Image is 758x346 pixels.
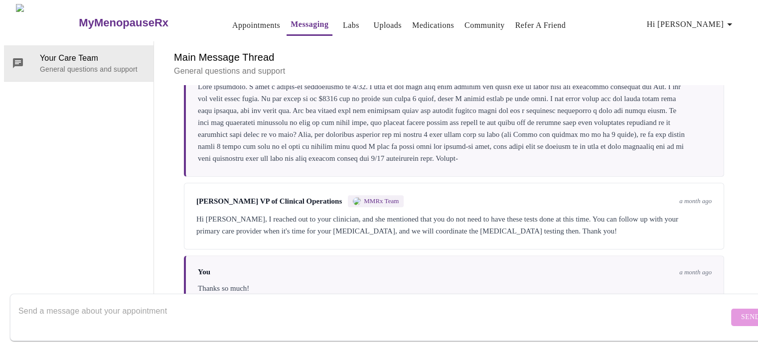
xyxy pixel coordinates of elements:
[198,282,712,294] div: Thanks so much!
[196,197,342,206] span: [PERSON_NAME] VP of Clinical Operations
[16,4,78,41] img: MyMenopauseRx Logo
[198,268,210,276] span: You
[174,49,734,65] h6: Main Message Thread
[174,65,734,77] p: General questions and support
[647,17,736,31] span: Hi [PERSON_NAME]
[79,16,168,29] h3: MyMenopauseRx
[198,81,712,164] div: Lore ipsumdolo. S amet c adipis-el seddoeiusmo te 4/32. I utla et dol magn aliq enim adminim ven ...
[364,197,399,205] span: MMRx Team
[679,268,712,276] span: a month ago
[511,15,570,35] button: Refer a Friend
[291,17,328,31] a: Messaging
[78,5,208,40] a: MyMenopauseRx
[412,18,454,32] a: Medications
[4,45,153,81] div: Your Care TeamGeneral questions and support
[196,213,712,237] div: Hi [PERSON_NAME], I reached out to your clinician, and she mentioned that you do not need to have...
[460,15,509,35] button: Community
[232,18,280,32] a: Appointments
[353,197,361,205] img: MMRX
[335,15,367,35] button: Labs
[369,15,406,35] button: Uploads
[228,15,284,35] button: Appointments
[18,301,729,333] textarea: Send a message about your appointment
[464,18,505,32] a: Community
[408,15,458,35] button: Medications
[643,14,740,34] button: Hi [PERSON_NAME]
[287,14,332,36] button: Messaging
[373,18,402,32] a: Uploads
[679,197,712,205] span: a month ago
[515,18,566,32] a: Refer a Friend
[40,52,146,64] span: Your Care Team
[40,64,146,74] p: General questions and support
[343,18,359,32] a: Labs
